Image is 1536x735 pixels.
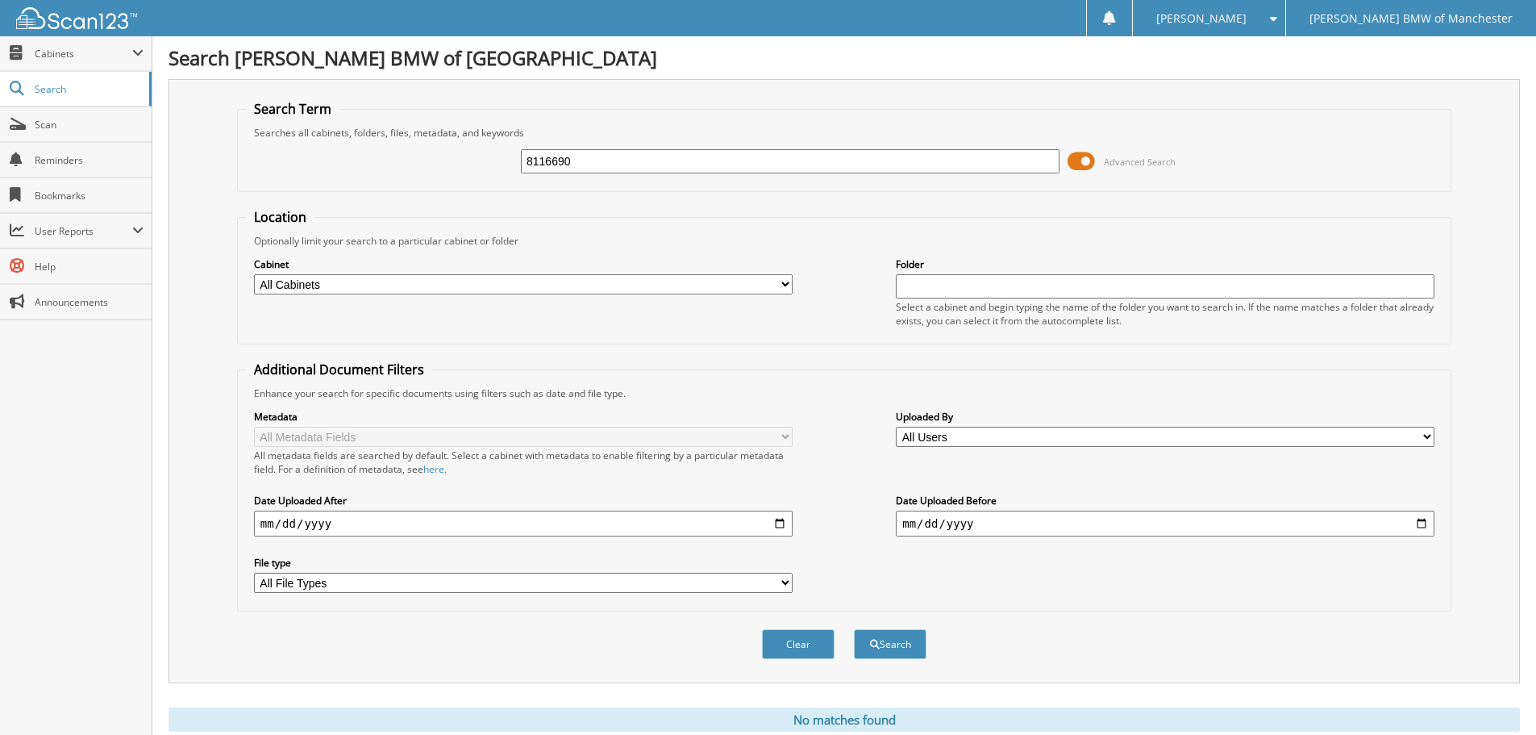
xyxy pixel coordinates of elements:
label: File type [254,556,793,570]
legend: Additional Document Filters [246,361,432,378]
label: Folder [896,257,1434,271]
span: Announcements [35,295,144,309]
span: Reminders [35,153,144,167]
a: here [423,462,444,476]
legend: Location [246,208,314,226]
input: start [254,511,793,537]
label: Uploaded By [896,410,1434,424]
img: scan123-logo-white.svg [16,7,137,29]
button: Clear [762,629,835,659]
label: Metadata [254,410,793,424]
div: Select a cabinet and begin typing the name of the folder you want to search in. If the name match... [896,300,1434,328]
div: Searches all cabinets, folders, files, metadata, and keywords [246,126,1442,140]
div: Enhance your search for specific documents using filters such as date and file type. [246,386,1442,400]
span: Bookmarks [35,189,144,203]
span: Advanced Search [1104,156,1176,168]
span: Cabinets [35,47,132,61]
span: Scan [35,118,144,132]
button: Search [854,629,926,659]
span: [PERSON_NAME] BMW of Manchester [1309,14,1513,23]
div: All metadata fields are searched by default. Select a cabinet with metadata to enable filtering b... [254,449,793,476]
div: Optionally limit your search to a particular cabinet or folder [246,234,1442,248]
h1: Search [PERSON_NAME] BMW of [GEOGRAPHIC_DATA] [169,44,1520,71]
span: [PERSON_NAME] [1156,14,1247,23]
div: No matches found [169,708,1520,732]
span: Search [35,82,141,96]
span: Help [35,260,144,274]
input: end [896,511,1434,537]
span: User Reports [35,224,132,238]
legend: Search Term [246,100,339,118]
label: Date Uploaded Before [896,494,1434,507]
label: Cabinet [254,257,793,271]
label: Date Uploaded After [254,494,793,507]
